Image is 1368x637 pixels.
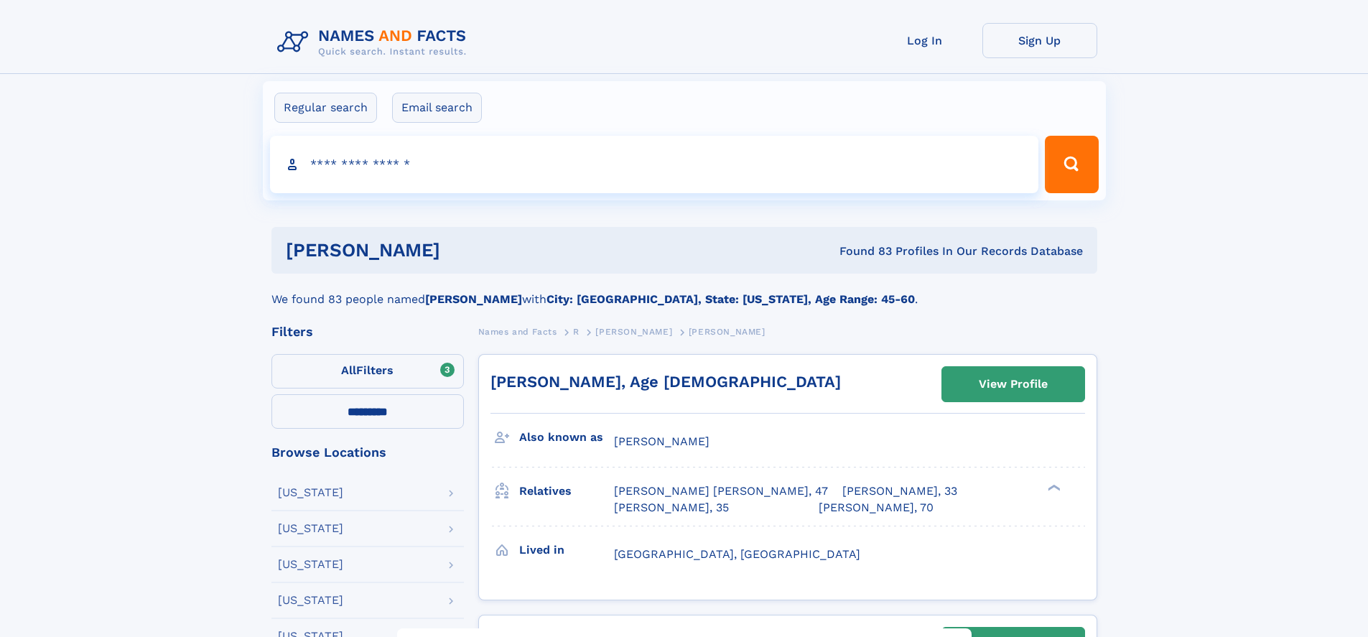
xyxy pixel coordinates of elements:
[519,425,614,450] h3: Also known as
[270,136,1039,193] input: search input
[519,479,614,503] h3: Relatives
[546,292,915,306] b: City: [GEOGRAPHIC_DATA], State: [US_STATE], Age Range: 45-60
[278,559,343,570] div: [US_STATE]
[271,274,1097,308] div: We found 83 people named with .
[519,538,614,562] h3: Lived in
[614,434,709,448] span: [PERSON_NAME]
[341,363,356,377] span: All
[490,373,841,391] a: [PERSON_NAME], Age [DEMOGRAPHIC_DATA]
[392,93,482,123] label: Email search
[614,483,828,499] a: [PERSON_NAME] [PERSON_NAME], 47
[979,368,1048,401] div: View Profile
[595,322,672,340] a: [PERSON_NAME]
[1045,136,1098,193] button: Search Button
[278,523,343,534] div: [US_STATE]
[614,500,729,516] a: [PERSON_NAME], 35
[1044,483,1061,493] div: ❯
[640,243,1083,259] div: Found 83 Profiles In Our Records Database
[278,487,343,498] div: [US_STATE]
[573,322,580,340] a: R
[478,322,557,340] a: Names and Facts
[614,547,860,561] span: [GEOGRAPHIC_DATA], [GEOGRAPHIC_DATA]
[274,93,377,123] label: Regular search
[842,483,957,499] a: [PERSON_NAME], 33
[286,241,640,259] h1: [PERSON_NAME]
[942,367,1084,401] a: View Profile
[271,325,464,338] div: Filters
[819,500,934,516] a: [PERSON_NAME], 70
[689,327,766,337] span: [PERSON_NAME]
[982,23,1097,58] a: Sign Up
[271,446,464,459] div: Browse Locations
[271,354,464,389] label: Filters
[425,292,522,306] b: [PERSON_NAME]
[278,595,343,606] div: [US_STATE]
[595,327,672,337] span: [PERSON_NAME]
[271,23,478,62] img: Logo Names and Facts
[573,327,580,337] span: R
[867,23,982,58] a: Log In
